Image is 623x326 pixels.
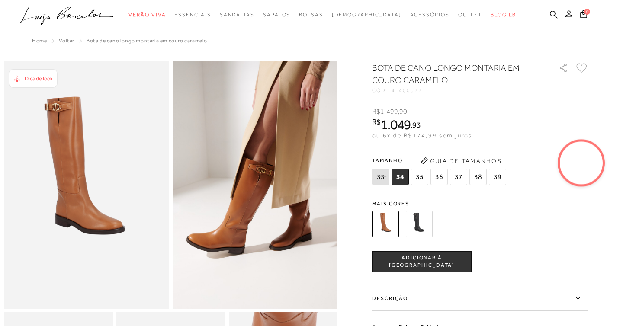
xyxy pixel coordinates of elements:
button: 0 [578,10,590,21]
span: [DEMOGRAPHIC_DATA] [332,12,401,18]
i: , [398,108,408,115]
i: , [411,121,421,129]
a: categoryNavScreenReaderText [458,7,482,23]
span: 0 [584,9,590,15]
span: 33 [372,169,389,185]
span: 37 [450,169,467,185]
span: 93 [412,120,421,129]
a: Home [32,38,47,44]
span: Verão Viva [128,12,166,18]
span: 34 [392,169,409,185]
button: Guia de Tamanhos [418,154,504,168]
span: 1.499 [380,108,398,115]
span: Essenciais [174,12,211,18]
span: Sandálias [220,12,254,18]
span: Sapatos [263,12,290,18]
span: 39 [489,169,506,185]
span: Outlet [458,12,482,18]
a: categoryNavScreenReaderText [299,7,323,23]
span: 141400022 [388,87,422,93]
img: image [4,61,169,309]
span: ADICIONAR À [GEOGRAPHIC_DATA] [373,254,471,269]
img: image [173,61,337,309]
i: R$ [372,108,380,115]
span: Dica de look [25,75,53,82]
span: 38 [469,169,487,185]
button: ADICIONAR À [GEOGRAPHIC_DATA] [372,251,472,272]
span: Acessórios [410,12,450,18]
span: BLOG LB [491,12,516,18]
h1: BOTA DE CANO LONGO MONTARIA EM COURO CARAMELO [372,62,534,86]
img: BOTA DE CANO LONGO MONTARIA EM COURO CARAMELO [372,211,399,237]
span: Tamanho [372,154,508,167]
img: BOTA DE CANO LONGO MONTARIA EM COURO PRETO [406,211,433,237]
span: 36 [430,169,448,185]
i: R$ [372,118,381,126]
a: Voltar [59,38,74,44]
span: ou 6x de R$174,99 sem juros [372,132,472,139]
span: 35 [411,169,428,185]
a: noSubCategoriesText [332,7,401,23]
label: Descrição [372,286,588,311]
span: 1.049 [381,117,411,132]
span: BOTA DE CANO LONGO MONTARIA EM COURO CARAMELO [87,38,207,44]
a: categoryNavScreenReaderText [174,7,211,23]
a: BLOG LB [491,7,516,23]
span: 90 [399,108,407,115]
div: CÓD: [372,88,545,93]
a: categoryNavScreenReaderText [410,7,450,23]
a: categoryNavScreenReaderText [220,7,254,23]
span: Bolsas [299,12,323,18]
span: Mais cores [372,201,588,206]
a: categoryNavScreenReaderText [263,7,290,23]
a: categoryNavScreenReaderText [128,7,166,23]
